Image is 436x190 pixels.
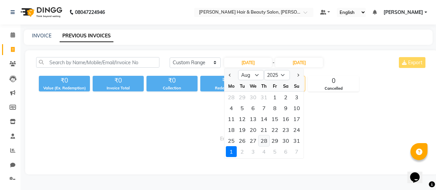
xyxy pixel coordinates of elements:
div: Monday, August 18, 2025 [226,124,237,135]
div: Mo [226,81,237,91]
div: 26 [237,135,248,146]
div: 17 [291,114,302,124]
div: Friday, September 5, 2025 [269,146,280,157]
div: Sunday, August 17, 2025 [291,114,302,124]
select: Select year [264,70,290,80]
span: - [272,59,275,66]
div: 18 [226,124,237,135]
div: Fr [269,81,280,91]
div: 30 [248,92,259,103]
div: 28 [226,92,237,103]
div: 6 [280,146,291,157]
div: Friday, August 29, 2025 [269,135,280,146]
div: 21 [259,124,269,135]
div: Cancelled [308,86,359,91]
div: 16 [280,114,291,124]
div: Sunday, August 10, 2025 [291,103,302,114]
div: 13 [248,114,259,124]
div: Sunday, August 24, 2025 [291,124,302,135]
div: 31 [291,135,302,146]
div: 22 [269,124,280,135]
div: 20 [248,124,259,135]
div: Wednesday, August 20, 2025 [248,124,259,135]
div: Monday, September 1, 2025 [226,146,237,157]
div: 7 [259,103,269,114]
div: 7 [291,146,302,157]
div: 5 [237,103,248,114]
span: Empty list [36,100,427,168]
div: Tuesday, September 2, 2025 [237,146,248,157]
input: Search by Name/Mobile/Email/Invoice No [36,57,159,68]
img: logo [17,3,64,22]
div: Tuesday, August 26, 2025 [237,135,248,146]
div: Wednesday, August 27, 2025 [248,135,259,146]
div: 1 [226,146,237,157]
div: Saturday, August 23, 2025 [280,124,291,135]
div: 2 [280,92,291,103]
div: Thursday, August 28, 2025 [259,135,269,146]
div: 3 [248,146,259,157]
div: Friday, August 15, 2025 [269,114,280,124]
div: 31 [259,92,269,103]
div: Monday, August 4, 2025 [226,103,237,114]
div: Monday, August 11, 2025 [226,114,237,124]
div: 2 [237,146,248,157]
div: 3 [291,92,302,103]
div: Su [291,81,302,91]
div: 9 [280,103,291,114]
div: 11 [226,114,237,124]
div: 30 [280,135,291,146]
div: 10 [291,103,302,114]
button: Next month [295,70,301,81]
div: 28 [259,135,269,146]
a: INVOICE [32,33,51,39]
div: Thursday, August 14, 2025 [259,114,269,124]
div: Thursday, September 4, 2025 [259,146,269,157]
div: ₹0 [146,76,198,85]
div: 4 [226,103,237,114]
div: 0 [308,76,359,86]
div: Redemption [200,85,251,91]
div: Thursday, July 31, 2025 [259,92,269,103]
div: 19 [237,124,248,135]
b: 08047224946 [75,3,105,22]
div: 27 [248,135,259,146]
input: End Date [275,58,323,67]
div: ₹0 [39,76,90,85]
select: Select month [238,70,264,80]
div: Sunday, August 3, 2025 [291,92,302,103]
div: Sa [280,81,291,91]
div: Tuesday, August 19, 2025 [237,124,248,135]
div: We [248,81,259,91]
a: PREVIOUS INVOICES [60,30,113,42]
div: 25 [226,135,237,146]
div: Tuesday, July 29, 2025 [237,92,248,103]
div: Tu [237,81,248,91]
div: Saturday, August 30, 2025 [280,135,291,146]
div: Saturday, August 2, 2025 [280,92,291,103]
div: Friday, August 8, 2025 [269,103,280,114]
div: 29 [269,135,280,146]
div: Wednesday, August 6, 2025 [248,103,259,114]
div: 12 [237,114,248,124]
div: Thursday, August 21, 2025 [259,124,269,135]
div: Collection [146,85,198,91]
span: [PERSON_NAME] [384,9,423,16]
div: 23 [280,124,291,135]
div: Tuesday, August 5, 2025 [237,103,248,114]
div: 6 [248,103,259,114]
div: Sunday, September 7, 2025 [291,146,302,157]
iframe: chat widget [407,163,429,183]
div: 14 [259,114,269,124]
div: Sunday, August 31, 2025 [291,135,302,146]
div: Saturday, September 6, 2025 [280,146,291,157]
div: Monday, July 28, 2025 [226,92,237,103]
div: ₹0 [200,76,251,85]
div: Monday, August 25, 2025 [226,135,237,146]
div: Thursday, August 7, 2025 [259,103,269,114]
div: Th [259,81,269,91]
div: 15 [269,114,280,124]
button: Previous month [227,70,233,81]
div: 24 [291,124,302,135]
div: Wednesday, August 13, 2025 [248,114,259,124]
